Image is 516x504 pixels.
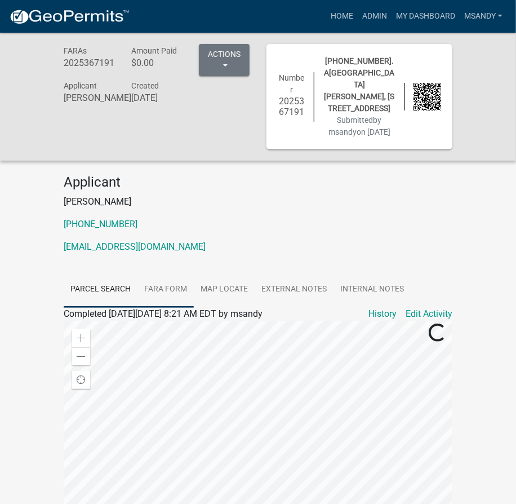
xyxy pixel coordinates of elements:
p: [PERSON_NAME] [64,195,452,209]
button: Actions [199,44,250,76]
h6: 2025367191 [278,96,305,117]
a: [PHONE_NUMBER] [64,219,137,229]
a: External Notes [255,272,333,308]
div: Zoom in [72,329,90,347]
a: Admin [358,6,392,27]
h6: [PERSON_NAME] [64,92,114,103]
a: Map Locate [194,272,255,308]
h6: 2025367191 [64,58,114,68]
a: FARA Form [137,272,194,308]
span: [PHONE_NUMBER].A[GEOGRAPHIC_DATA][PERSON_NAME], [STREET_ADDRESS] [324,56,395,113]
span: Number [279,73,304,94]
a: Internal Notes [333,272,411,308]
span: Created [131,81,159,90]
div: Zoom out [72,347,90,365]
a: [EMAIL_ADDRESS][DOMAIN_NAME] [64,241,206,252]
a: msandy [460,6,507,27]
span: Amount Paid [131,46,177,55]
a: My Dashboard [392,6,460,27]
a: Parcel search [64,272,137,308]
h6: [DATE] [131,92,182,103]
span: FARAs [64,46,87,55]
a: Home [326,6,358,27]
span: Applicant [64,81,97,90]
span: Submitted on [DATE] [328,116,390,136]
a: Edit Activity [406,307,452,321]
a: History [368,307,397,321]
img: QR code [413,83,441,110]
h6: $0.00 [131,58,182,68]
h4: Applicant [64,174,452,191]
span: Completed [DATE][DATE] 8:21 AM EDT by msandy [64,308,263,319]
div: Find my location [72,371,90,389]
